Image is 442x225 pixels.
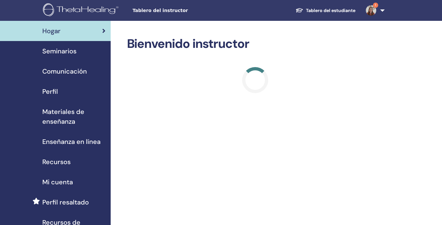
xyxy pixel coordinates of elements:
img: graduation-cap-white.svg [296,7,303,13]
span: Seminarios [42,46,76,56]
span: 1 [373,3,378,8]
img: default.jpg [366,5,376,16]
span: Materiales de enseñanza [42,107,105,126]
span: Hogar [42,26,61,36]
span: Comunicación [42,66,87,76]
span: Perfil resaltado [42,197,89,207]
img: logo.png [43,3,121,18]
h2: Bienvenido instructor [127,36,384,51]
span: Recursos [42,157,71,167]
span: Mi cuenta [42,177,73,187]
span: Perfil [42,87,58,96]
span: Enseñanza en línea [42,137,101,147]
a: Tablero del estudiante [290,5,361,17]
span: Tablero del instructor [132,7,230,14]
